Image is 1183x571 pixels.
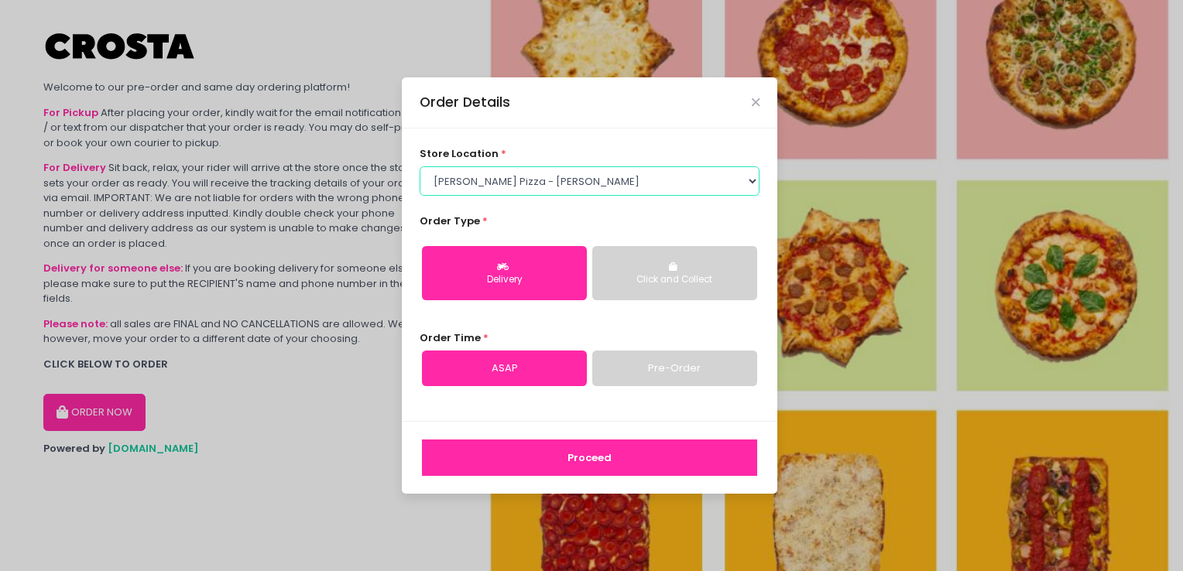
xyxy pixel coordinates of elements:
[422,350,587,386] a: ASAP
[603,273,746,287] div: Click and Collect
[592,350,757,386] a: Pre-Order
[422,439,757,477] button: Proceed
[420,330,481,345] span: Order Time
[420,146,499,161] span: store location
[420,92,510,112] div: Order Details
[752,98,760,106] button: Close
[592,246,757,300] button: Click and Collect
[433,273,576,287] div: Delivery
[420,214,480,228] span: Order Type
[422,246,587,300] button: Delivery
